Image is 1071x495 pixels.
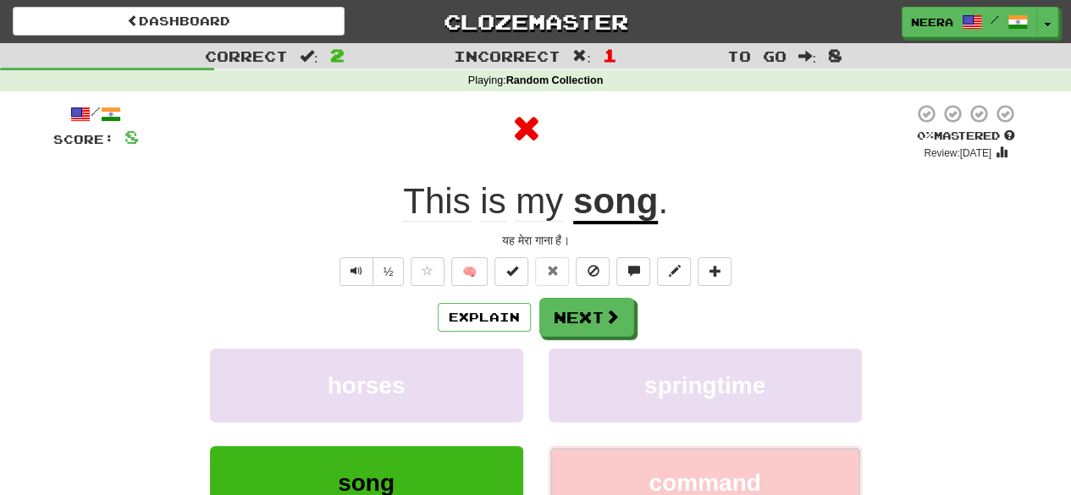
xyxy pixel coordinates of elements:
button: Set this sentence to 100% Mastered (alt+m) [494,257,528,286]
button: Reset to 0% Mastered (alt+r) [535,257,569,286]
a: Dashboard [13,7,345,36]
div: / [53,103,139,124]
span: . [658,181,668,221]
span: 8 [124,126,139,147]
button: Next [539,298,634,337]
span: Incorrect [454,47,560,64]
strong: Random Collection [506,74,604,86]
button: ½ [373,257,405,286]
button: Ignore sentence (alt+i) [576,257,610,286]
span: Score: [53,132,114,146]
span: my [516,181,563,222]
span: This [403,181,470,222]
span: horses [328,372,406,399]
span: 2 [330,45,345,65]
div: Text-to-speech controls [336,257,405,286]
span: springtime [644,372,765,399]
button: Add to collection (alt+a) [698,257,731,286]
a: Neera / [902,7,1037,37]
span: / [991,14,999,25]
div: Mastered [914,129,1019,144]
span: 8 [828,45,842,65]
span: To go [726,47,786,64]
span: 1 [603,45,617,65]
span: : [572,49,591,63]
div: यह मेरा गाना है। [53,232,1019,249]
button: Discuss sentence (alt+u) [616,257,650,286]
a: Clozemaster [370,7,702,36]
span: Neera [911,14,953,30]
span: Correct [205,47,288,64]
button: Play sentence audio (ctl+space) [340,257,373,286]
button: Favorite sentence (alt+f) [411,257,444,286]
button: Explain [438,303,531,332]
span: 0 % [917,129,934,142]
button: Edit sentence (alt+d) [657,257,691,286]
span: is [480,181,505,222]
u: song [573,181,658,224]
small: Review: [DATE] [924,147,991,159]
button: springtime [549,349,862,422]
span: : [798,49,816,63]
button: 🧠 [451,257,488,286]
span: : [300,49,318,63]
button: horses [210,349,523,422]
